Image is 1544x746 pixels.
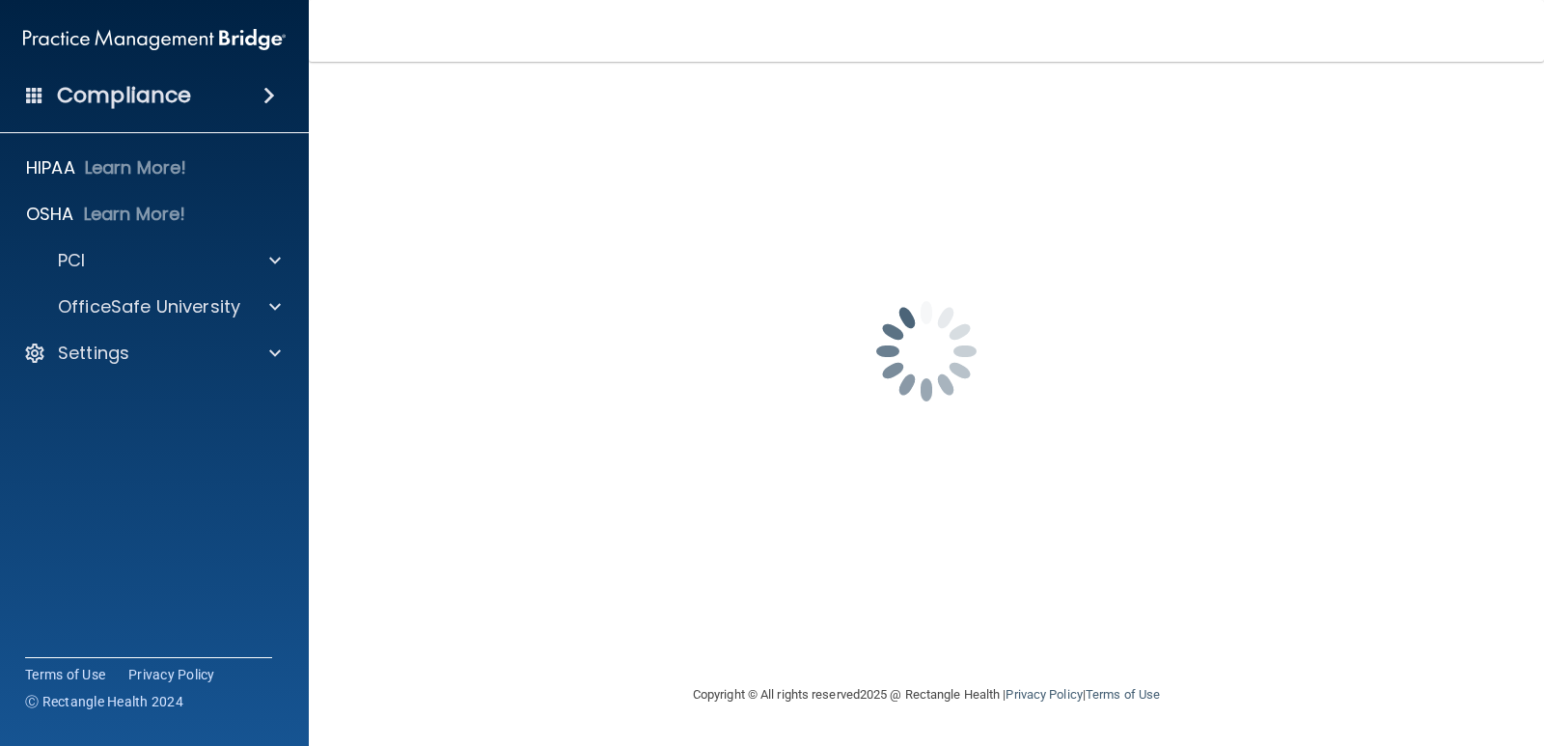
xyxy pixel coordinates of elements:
a: Privacy Policy [128,665,215,684]
a: Terms of Use [1086,687,1160,702]
img: PMB logo [23,20,286,59]
p: Learn More! [84,203,186,226]
p: PCI [58,249,85,272]
span: Ⓒ Rectangle Health 2024 [25,692,183,711]
p: Learn More! [85,156,187,180]
a: Terms of Use [25,665,105,684]
h4: Compliance [57,82,191,109]
a: OfficeSafe University [23,295,281,318]
div: Copyright © All rights reserved 2025 @ Rectangle Health | | [574,664,1279,726]
a: Settings [23,342,281,365]
iframe: Drift Widget Chat Controller [1210,609,1521,686]
p: Settings [58,342,129,365]
p: HIPAA [26,156,75,180]
a: PCI [23,249,281,272]
p: OSHA [26,203,74,226]
img: spinner.e123f6fc.gif [830,255,1023,448]
p: OfficeSafe University [58,295,240,318]
a: Privacy Policy [1006,687,1082,702]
